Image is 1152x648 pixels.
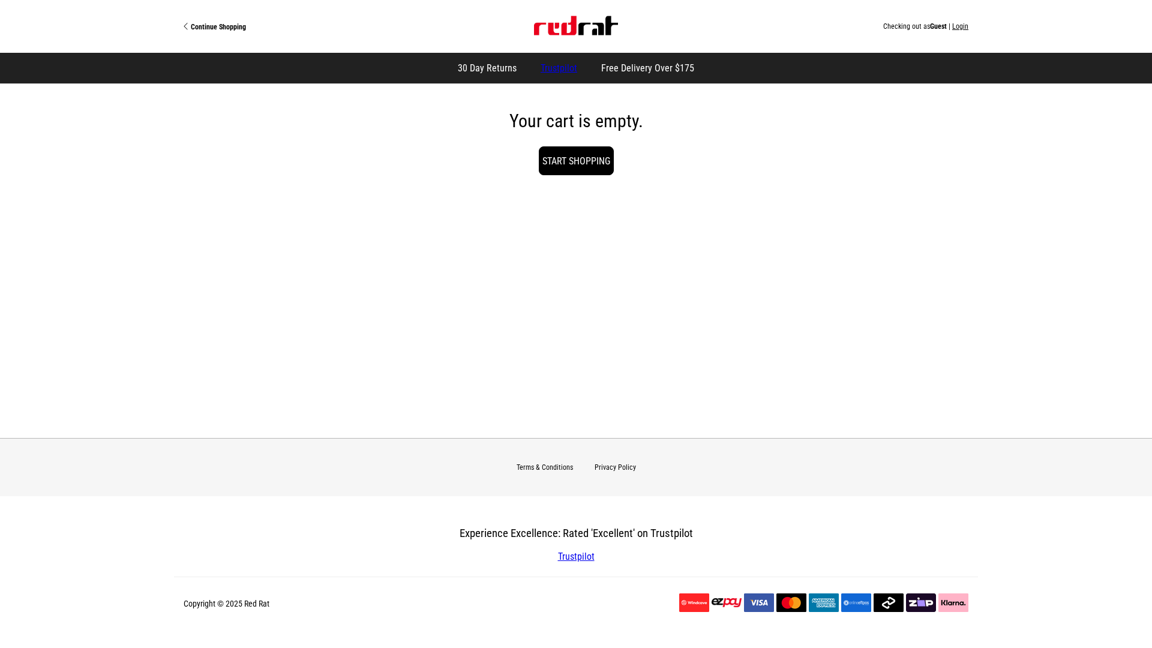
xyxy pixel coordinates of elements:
img: Online EFTPOS [841,593,871,612]
img: Visa [744,593,774,612]
span: Guest [930,22,947,31]
h3: Experience Excellence: Rated 'Excellent' on Trustpilot [276,527,876,540]
img: Zip [906,593,936,612]
img: Mastercard [776,593,806,612]
img: American Express [809,593,839,612]
span: 30 Day Returns [458,62,517,74]
p: Your cart is empty. [184,114,968,128]
a: Privacy Policy [595,463,636,472]
span: | [949,22,950,31]
img: Afterpay [874,593,904,612]
a: Continue Shopping [184,22,380,31]
button: Login [952,22,968,31]
img: Red Rat [534,16,618,35]
img: Klarna [938,593,968,612]
img: Windcave [679,593,709,612]
a: Start Shopping [539,146,614,175]
div: Checking out as [380,22,968,31]
img: EzPay [712,598,742,607]
p: Copyright © 2025 Red Rat [184,596,269,611]
a: Terms & Conditions [517,463,573,472]
a: Trustpilot [541,62,577,74]
span: Free Delivery Over $175 [601,62,694,74]
span: Continue Shopping [191,23,246,31]
a: Trustpilot [558,551,595,562]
